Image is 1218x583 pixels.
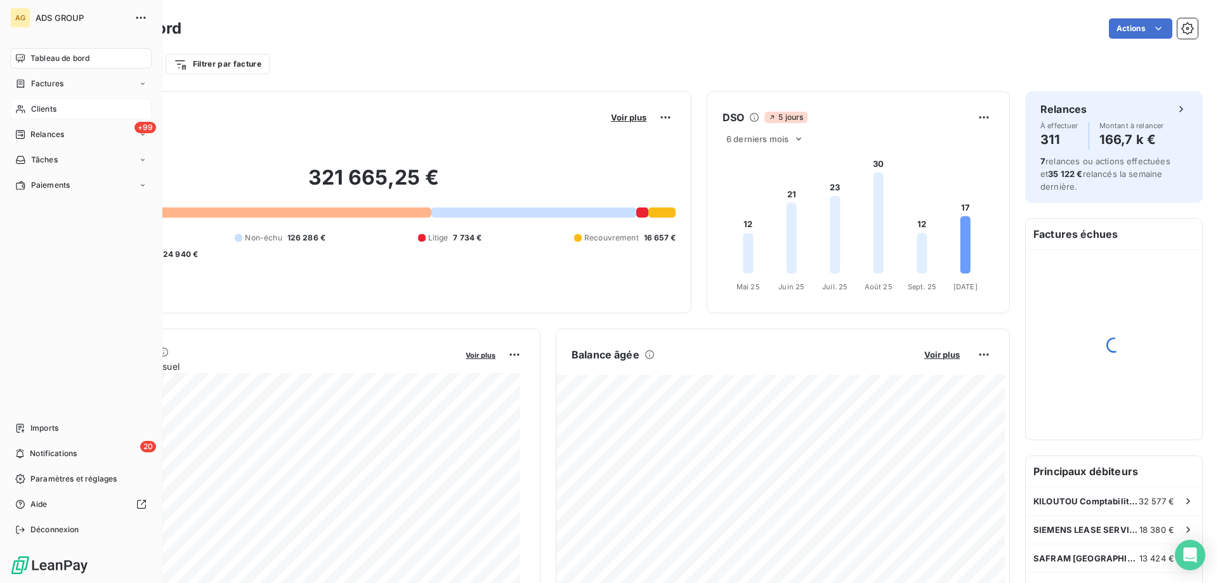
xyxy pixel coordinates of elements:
[30,499,48,510] span: Aide
[924,350,960,360] span: Voir plus
[1109,18,1172,39] button: Actions
[1139,496,1174,506] span: 32 577 €
[1040,102,1087,117] h6: Relances
[822,282,848,291] tspan: Juil. 25
[865,282,893,291] tspan: Août 25
[778,282,804,291] tspan: Juin 25
[644,232,676,244] span: 16 657 €
[920,349,964,360] button: Voir plus
[1040,156,1170,192] span: relances ou actions effectuées et relancés la semaine dernière.
[466,351,495,360] span: Voir plus
[428,232,449,244] span: Litige
[723,110,744,125] h6: DSO
[764,112,807,123] span: 5 jours
[1139,553,1174,563] span: 13 424 €
[953,282,978,291] tspan: [DATE]
[1026,219,1202,249] h6: Factures échues
[1139,525,1174,535] span: 18 380 €
[140,441,156,452] span: 20
[611,112,646,122] span: Voir plus
[31,180,70,191] span: Paiements
[726,134,789,144] span: 6 derniers mois
[30,53,89,64] span: Tableau de bord
[462,349,499,360] button: Voir plus
[31,78,63,89] span: Factures
[1040,156,1045,166] span: 7
[159,249,198,260] span: -24 940 €
[1048,169,1082,179] span: 35 122 €
[908,282,936,291] tspan: Sept. 25
[572,347,639,362] h6: Balance âgée
[30,473,117,485] span: Paramètres et réglages
[30,524,79,535] span: Déconnexion
[1033,553,1139,563] span: SAFRAM [GEOGRAPHIC_DATA]
[1099,129,1164,150] h4: 166,7 k €
[287,232,325,244] span: 126 286 €
[1040,122,1078,129] span: À effectuer
[36,13,127,23] span: ADS GROUP
[10,494,152,514] a: Aide
[30,129,64,140] span: Relances
[1175,540,1205,570] div: Open Intercom Messenger
[30,448,77,459] span: Notifications
[737,282,760,291] tspan: Mai 25
[31,103,56,115] span: Clients
[1040,129,1078,150] h4: 311
[1099,122,1164,129] span: Montant à relancer
[584,232,639,244] span: Recouvrement
[72,165,676,203] h2: 321 665,25 €
[10,555,89,575] img: Logo LeanPay
[1033,496,1139,506] span: KILOUTOU Comptabilité fournisseur
[1026,456,1202,487] h6: Principaux débiteurs
[1033,525,1139,535] span: SIEMENS LEASE SERVICES
[166,54,270,74] button: Filtrer par facture
[72,360,457,373] span: Chiffre d'affaires mensuel
[245,232,282,244] span: Non-échu
[453,232,481,244] span: 7 734 €
[607,112,650,123] button: Voir plus
[10,8,30,28] div: AG
[30,423,58,434] span: Imports
[134,122,156,133] span: +99
[31,154,58,166] span: Tâches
